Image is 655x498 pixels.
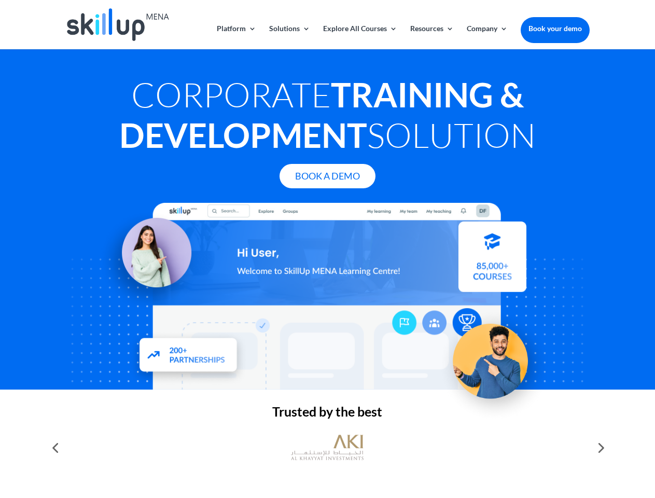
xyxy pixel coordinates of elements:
[269,25,310,49] a: Solutions
[129,328,249,384] img: Partners - SkillUp Mena
[119,74,524,155] strong: Training & Development
[291,430,364,466] img: al khayyat investments logo
[65,74,589,160] h1: Corporate Solution
[323,25,397,49] a: Explore All Courses
[410,25,454,49] a: Resources
[467,25,508,49] a: Company
[97,206,202,311] img: Learning Management Solution - SkillUp
[65,405,589,423] h2: Trusted by the best
[482,386,655,498] iframe: Chat Widget
[280,164,375,188] a: Book A Demo
[67,8,169,41] img: Skillup Mena
[217,25,256,49] a: Platform
[521,17,590,40] a: Book your demo
[438,302,553,417] img: Upskill your workforce - SkillUp
[458,226,526,296] img: Courses library - SkillUp MENA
